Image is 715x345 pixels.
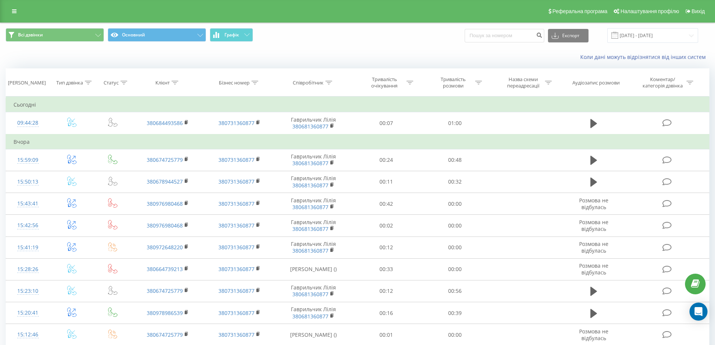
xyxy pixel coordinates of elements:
a: 380978986539 [147,309,183,316]
div: [PERSON_NAME] [8,80,46,86]
a: 380674725779 [147,156,183,163]
a: 380731360877 [218,200,254,207]
td: 00:42 [352,193,421,215]
td: 00:12 [352,237,421,258]
button: Всі дзвінки [6,28,104,42]
span: Графік [224,32,239,38]
td: [PERSON_NAME] () [275,258,352,280]
a: 380731360877 [218,331,254,338]
a: 380731360877 [218,156,254,163]
div: 15:20:41 [14,306,42,320]
td: 00:00 [421,237,489,258]
td: 01:00 [421,112,489,134]
span: Розмова не відбулась [579,197,608,211]
a: 380681360877 [292,225,328,232]
a: 380731360877 [218,244,254,251]
div: Бізнес номер [219,80,250,86]
a: 380976980468 [147,222,183,229]
div: 15:23:10 [14,284,42,298]
td: 00:11 [352,171,421,193]
td: Гаврильчик Лілія [275,237,352,258]
a: 380681360877 [292,291,328,298]
span: Розмова не відбулась [579,218,608,232]
a: 380731360877 [218,265,254,273]
td: 00:39 [421,302,489,324]
td: Гаврильчик Лілія [275,112,352,134]
a: 380681360877 [292,203,328,211]
a: 380731360877 [218,287,254,294]
td: Вчора [6,134,709,149]
span: Налаштування профілю [620,8,679,14]
span: Розмова не відбулась [579,328,608,342]
div: Співробітник [293,80,324,86]
div: 09:44:28 [14,116,42,130]
td: 00:12 [352,280,421,302]
td: Гаврильчик Лілія [275,280,352,302]
div: Open Intercom Messenger [689,303,707,321]
div: Статус [104,80,119,86]
div: Назва схеми переадресації [503,76,543,89]
a: 380972648220 [147,244,183,251]
td: Гаврильчик Лілія [275,215,352,237]
a: 380681360877 [292,182,328,189]
td: 00:00 [421,193,489,215]
input: Пошук за номером [465,29,544,42]
td: Гаврильчик Лілія [275,193,352,215]
div: Коментар/категорія дзвінка [641,76,685,89]
span: Всі дзвінки [18,32,43,38]
a: 380681360877 [292,247,328,254]
div: 15:41:19 [14,240,42,255]
td: 00:16 [352,302,421,324]
button: Експорт [548,29,589,42]
a: 380731360877 [218,222,254,229]
div: Клієнт [155,80,170,86]
td: Гаврильчик Лілія [275,302,352,324]
td: Сьогодні [6,97,709,112]
span: Реферальна програма [552,8,608,14]
td: 00:07 [352,112,421,134]
td: 00:00 [421,215,489,237]
div: 15:59:09 [14,153,42,167]
td: 00:24 [352,149,421,171]
span: Вихід [692,8,705,14]
td: 00:00 [421,258,489,280]
a: Коли дані можуть відрізнятися вiд інших систем [580,53,709,60]
div: 15:12:46 [14,327,42,342]
a: 380976980468 [147,200,183,207]
a: 380681360877 [292,313,328,320]
td: 00:33 [352,258,421,280]
a: 380664739213 [147,265,183,273]
a: 380674725779 [147,331,183,338]
a: 380731360877 [218,119,254,127]
div: Аудіозапис розмови [572,80,620,86]
span: Розмова не відбулась [579,262,608,276]
a: 380731360877 [218,178,254,185]
div: 15:42:56 [14,218,42,233]
td: 00:56 [421,280,489,302]
a: 380731360877 [218,309,254,316]
span: Розмова не відбулась [579,240,608,254]
a: 380674725779 [147,287,183,294]
div: 15:28:26 [14,262,42,277]
td: 00:48 [421,149,489,171]
td: 00:02 [352,215,421,237]
a: 380681360877 [292,123,328,130]
div: Тип дзвінка [56,80,83,86]
div: 15:43:41 [14,196,42,211]
button: Основний [108,28,206,42]
td: Гаврильчик Лілія [275,171,352,193]
a: 380681360877 [292,160,328,167]
td: Гаврильчик Лілія [275,149,352,171]
a: 380678944527 [147,178,183,185]
div: 15:50:13 [14,175,42,189]
div: Тривалість очікування [364,76,405,89]
button: Графік [210,28,253,42]
a: 380684493586 [147,119,183,127]
div: Тривалість розмови [433,76,473,89]
td: 00:32 [421,171,489,193]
